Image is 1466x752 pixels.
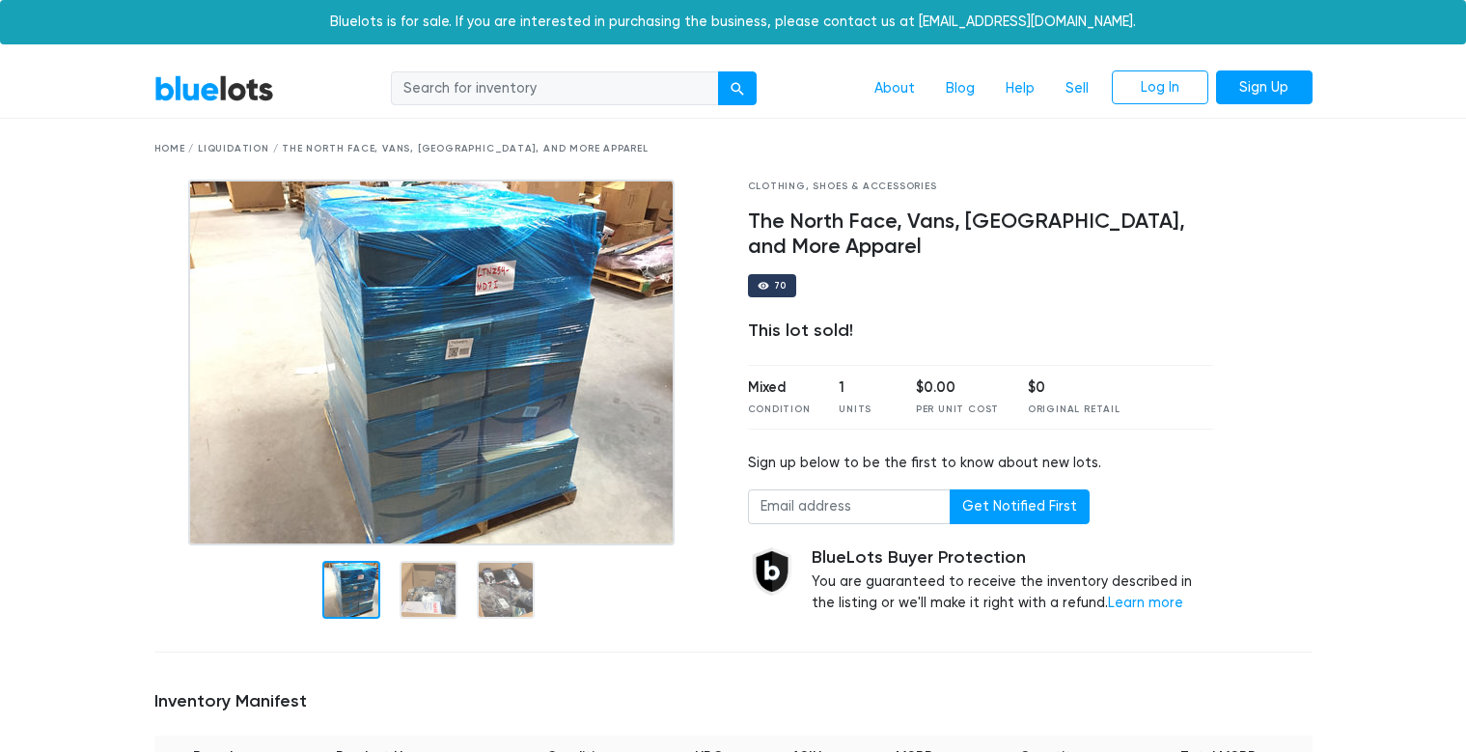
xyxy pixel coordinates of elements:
[774,281,788,291] div: 70
[859,70,930,107] a: About
[748,320,1214,342] div: This lot sold!
[154,142,1313,156] div: Home / Liquidation / The North Face, Vans, [GEOGRAPHIC_DATA], and More Apparel
[950,489,1090,524] button: Get Notified First
[748,453,1214,474] div: Sign up below to be the first to know about new lots.
[812,547,1214,569] h5: BlueLots Buyer Protection
[748,377,811,399] div: Mixed
[391,71,719,106] input: Search for inventory
[1050,70,1104,107] a: Sell
[748,209,1214,260] h4: The North Face, Vans, [GEOGRAPHIC_DATA], and More Apparel
[812,547,1214,614] div: You are guaranteed to receive the inventory described in the listing or we'll make it right with ...
[748,547,796,596] img: buyer_protection_shield-3b65640a83011c7d3ede35a8e5a80bfdfaa6a97447f0071c1475b91a4b0b3d01.png
[1028,403,1120,417] div: Original Retail
[1112,70,1208,105] a: Log In
[1028,377,1120,399] div: $0
[1216,70,1313,105] a: Sign Up
[916,377,999,399] div: $0.00
[990,70,1050,107] a: Help
[154,74,274,102] a: BlueLots
[154,691,1313,712] h5: Inventory Manifest
[930,70,990,107] a: Blog
[839,403,887,417] div: Units
[188,180,675,545] img: data
[748,489,951,524] input: Email address
[748,180,1214,194] div: Clothing, Shoes & Accessories
[839,377,887,399] div: 1
[1108,595,1183,611] a: Learn more
[748,403,811,417] div: Condition
[916,403,999,417] div: Per Unit Cost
